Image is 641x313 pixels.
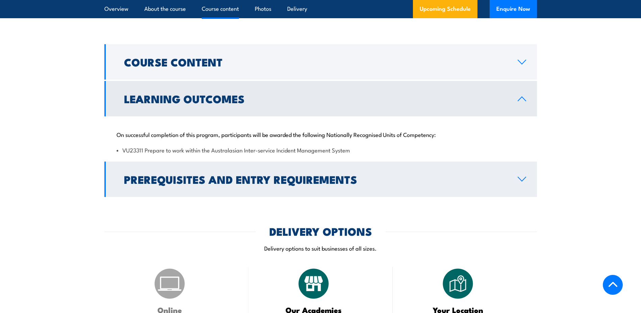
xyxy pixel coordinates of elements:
a: Prerequisites and Entry Requirements [104,162,537,197]
p: Delivery options to suit businesses of all sizes. [104,244,537,252]
h2: Prerequisites and Entry Requirements [124,174,507,184]
p: On successful completion of this program, participants will be awarded the following Nationally R... [117,131,525,138]
a: Learning Outcomes [104,81,537,116]
h2: Learning Outcomes [124,94,507,103]
a: Course Content [104,44,537,80]
li: VU23311 Prepare to work within the Australasian Inter-service Incident Management System [117,146,525,154]
h2: DELIVERY OPTIONS [269,226,372,236]
h2: Course Content [124,57,507,66]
